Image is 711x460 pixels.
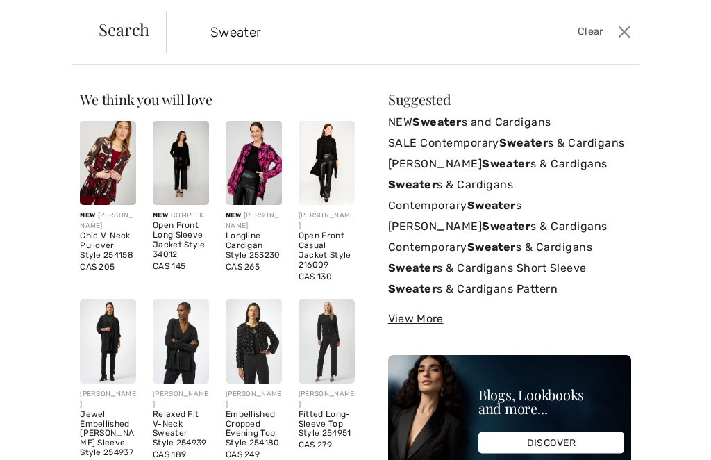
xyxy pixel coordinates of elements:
[80,389,136,410] div: [PERSON_NAME]
[153,211,209,221] div: COMPLI K
[388,92,631,106] div: Suggested
[80,90,212,108] span: We think you will love
[80,121,136,205] img: Chic V-Neck Pullover Style 254158. Cabernet/black
[226,231,282,260] div: Longline Cardigan Style 253230
[80,231,136,260] div: Chic V-Neck Pullover Style 254158
[388,237,631,258] a: ContemporarySweaters & Cardigans
[388,195,631,216] a: ContemporarySweaters
[226,211,241,220] span: New
[80,211,136,231] div: [PERSON_NAME]
[226,410,282,448] div: Embellished Cropped Evening Top Style 254180
[153,121,209,205] img: Open Front Long Sleeve Jacket Style 34012. As sample
[388,261,437,274] strong: Sweater
[299,211,355,231] div: [PERSON_NAME]
[299,272,332,281] span: CA$ 130
[388,178,437,191] strong: Sweater
[153,389,209,410] div: [PERSON_NAME]
[299,231,355,270] div: Open Front Casual Jacket Style 216009
[467,199,516,212] strong: Sweater
[478,432,624,454] div: DISCOVER
[299,410,355,438] div: Fitted Long-Sleeve Top Style 254951
[226,389,282,410] div: [PERSON_NAME]
[153,299,209,384] img: Relaxed Fit V-Neck Sweater Style 254939. Black
[388,174,631,195] a: Sweaters & Cardigans
[388,133,631,154] a: SALE ContemporarySweaters & Cardigans
[299,440,332,450] span: CA$ 279
[388,154,631,174] a: [PERSON_NAME]Sweaters & Cardigans
[226,450,260,459] span: CA$ 249
[388,258,631,279] a: Sweaters & Cardigans Short Sleeve
[467,240,516,254] strong: Sweater
[499,136,548,149] strong: Sweater
[153,211,168,220] span: New
[80,410,136,458] div: Jewel Embellished [PERSON_NAME] Sleeve Style 254937
[614,21,635,43] button: Close
[226,262,260,272] span: CA$ 265
[388,112,631,133] a: NEWSweaters and Cardigans
[482,220,530,233] strong: Sweater
[388,279,631,299] a: Sweaters & Cardigans Pattern
[388,216,631,237] a: [PERSON_NAME]Sweaters & Cardigans
[482,157,530,170] strong: Sweater
[99,21,149,38] span: Search
[226,299,282,384] img: Embellished Cropped Evening Top Style 254180. Black
[388,311,631,327] div: View More
[153,410,209,448] div: Relaxed Fit V-Neck Sweater Style 254939
[388,282,437,295] strong: Sweater
[153,450,186,459] span: CA$ 189
[578,24,603,40] span: Clear
[478,388,624,416] div: Blogs, Lookbooks and more...
[299,121,355,205] img: Open Front Casual Jacket Style 216009. Black
[153,261,185,271] span: CA$ 145
[226,121,282,205] img: Longline Cardigan Style 253230. Black/begonia
[80,211,95,220] span: New
[226,211,282,231] div: [PERSON_NAME]
[80,299,136,384] img: Jewel Embellished Kimono Sleeve Style 254937. Black/Black
[299,299,355,384] img: Fitted Long-Sleeve Top Style 254951. Black
[200,11,510,53] input: TYPE TO SEARCH
[412,115,461,129] strong: Sweater
[80,262,115,272] span: CA$ 205
[153,221,209,259] div: Open Front Long Sleeve Jacket Style 34012
[299,389,355,410] div: [PERSON_NAME]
